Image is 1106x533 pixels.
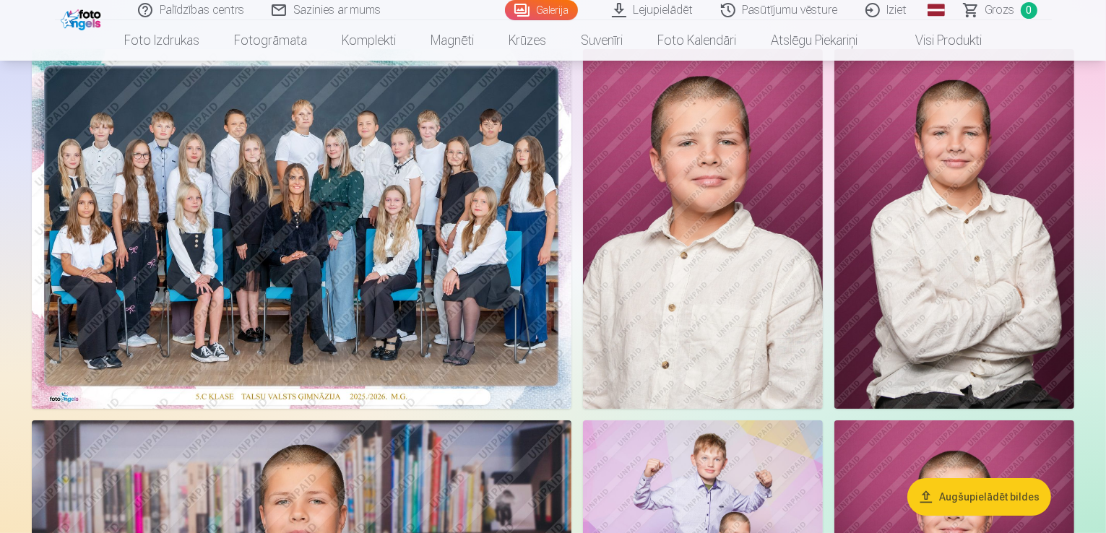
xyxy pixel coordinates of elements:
[324,20,413,61] a: Komplekti
[1021,2,1037,19] span: 0
[107,20,217,61] a: Foto izdrukas
[413,20,491,61] a: Magnēti
[640,20,753,61] a: Foto kalendāri
[985,1,1015,19] span: Grozs
[875,20,999,61] a: Visi produkti
[61,6,105,30] img: /fa1
[491,20,563,61] a: Krūzes
[907,478,1051,516] button: Augšupielādēt bildes
[563,20,640,61] a: Suvenīri
[753,20,875,61] a: Atslēgu piekariņi
[217,20,324,61] a: Fotogrāmata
